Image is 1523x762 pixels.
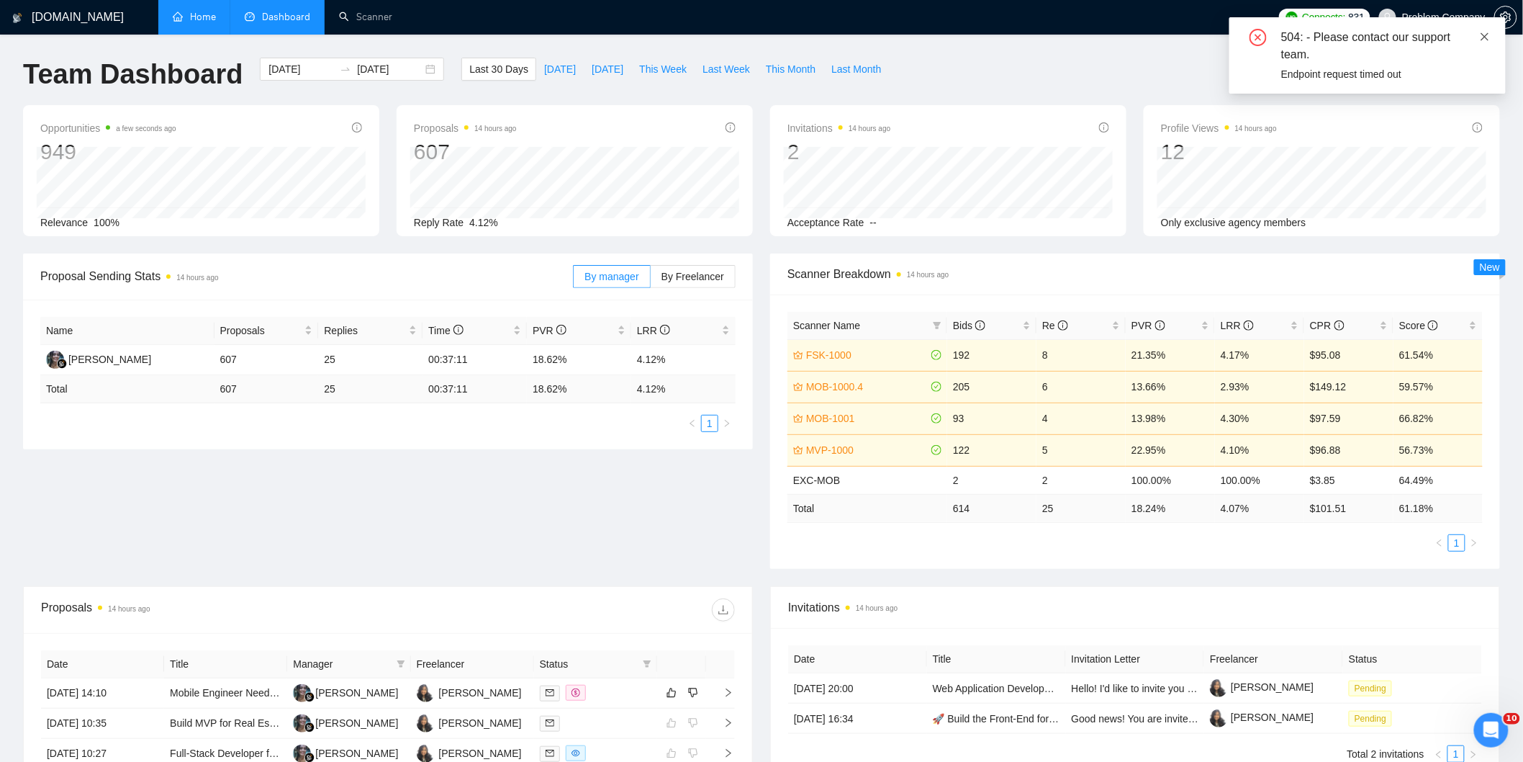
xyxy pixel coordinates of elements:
span: info-circle [1244,321,1254,331]
td: 6 [1036,371,1126,403]
img: RS [293,684,311,702]
td: 4.12% [631,345,736,375]
img: c1tVSLj7g2lWAUoP0SlF5Uc3sF-mX_5oUy1bpRwdjeJdaqr6fmgyBSaHQw-pkKnEHN [1210,679,1228,697]
td: 00:37:11 [422,375,527,403]
td: 18.62 % [527,375,631,403]
th: Invitation Letter [1066,645,1205,673]
span: 4.12% [469,217,498,228]
th: Status [1343,645,1482,673]
span: info-circle [453,325,464,335]
span: PVR [533,325,566,336]
li: Previous Page [684,415,701,432]
span: Replies [324,323,406,339]
h1: Team Dashboard [23,58,243,91]
a: RG[PERSON_NAME] [417,686,522,698]
img: c1tVSLj7g2lWAUoP0SlF5Uc3sF-mX_5oUy1bpRwdjeJdaqr6fmgyBSaHQw-pkKnEHN [1210,709,1228,727]
span: Score [1399,320,1438,331]
td: Total [40,375,214,403]
td: 122 [947,434,1036,466]
div: 949 [40,138,176,166]
span: Last Week [702,61,750,77]
td: 2 [947,466,1036,494]
div: [PERSON_NAME] [68,351,151,367]
span: Invitations [787,120,890,137]
span: info-circle [1473,122,1483,133]
div: 12 [1161,138,1277,166]
time: a few seconds ago [116,125,176,133]
th: Freelancer [1204,645,1343,673]
button: like [663,684,680,702]
td: $95.08 [1304,339,1393,371]
span: mail [546,749,554,758]
time: 14 hours ago [108,605,150,613]
iframe: Intercom live chat [1474,713,1509,748]
span: Opportunities [40,120,176,137]
div: [PERSON_NAME] [315,745,398,761]
span: By manager [584,271,638,282]
th: Date [788,645,927,673]
span: Last 30 Days [469,61,528,77]
a: MOB-1000.4 [806,379,928,395]
a: FSK-1000 [806,347,928,363]
span: mail [546,689,554,697]
td: 2 [1036,466,1126,494]
span: Bids [953,320,985,331]
span: filter [397,660,405,668]
span: check-circle [931,350,941,360]
a: RS[PERSON_NAME] [293,747,398,758]
td: 00:37:11 [422,345,527,375]
span: info-circle [1099,122,1109,133]
td: 5 [1036,434,1126,466]
td: 4.07 % [1215,494,1304,522]
time: 14 hours ago [907,271,949,279]
span: 831 [1349,9,1365,25]
span: close-circle [1249,29,1267,46]
span: right [712,688,733,698]
th: Date [41,650,164,678]
span: Proposals [414,120,517,137]
span: info-circle [726,122,736,133]
div: 504: - Please contact our support team. [1281,29,1488,63]
td: 8 [1036,339,1126,371]
time: 14 hours ago [1235,125,1277,133]
button: download [712,599,735,622]
td: 607 [214,345,319,375]
a: MVP-1000 [806,442,928,458]
button: Last Month [823,58,889,81]
span: info-circle [1428,321,1438,331]
td: 25 [318,345,422,375]
img: RG [417,684,435,702]
a: setting [1494,12,1517,23]
span: Scanner Breakdown [787,265,1483,283]
time: 14 hours ago [856,604,898,612]
td: $97.59 [1304,403,1393,434]
span: filter [930,315,944,336]
button: dislike [684,684,702,702]
th: Manager [287,650,410,678]
span: -- [870,217,877,228]
td: 93 [947,403,1036,434]
a: RS[PERSON_NAME] [293,686,398,698]
span: Reply Rate [414,217,464,228]
time: 14 hours ago [176,274,218,282]
span: dashboard [245,12,255,22]
button: left [1431,534,1448,552]
td: 4.17% [1215,339,1304,371]
span: info-circle [660,325,670,335]
div: Endpoint request timed out [1281,66,1488,82]
td: 4 [1036,403,1126,434]
a: EXC-MOB [793,475,840,486]
td: Total [787,494,947,522]
a: Mobile Engineer Needed for Fitness App Video Streaming Development [170,687,490,699]
span: right [712,748,733,758]
td: $149.12 [1304,371,1393,403]
button: [DATE] [536,58,584,81]
span: mail [546,719,554,727]
a: 1 [1448,746,1464,762]
button: left [684,415,701,432]
span: swap-right [340,63,351,75]
input: Start date [268,61,334,77]
td: 18.24 % [1126,494,1215,522]
button: right [1465,534,1483,552]
span: Dashboard [262,11,310,23]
